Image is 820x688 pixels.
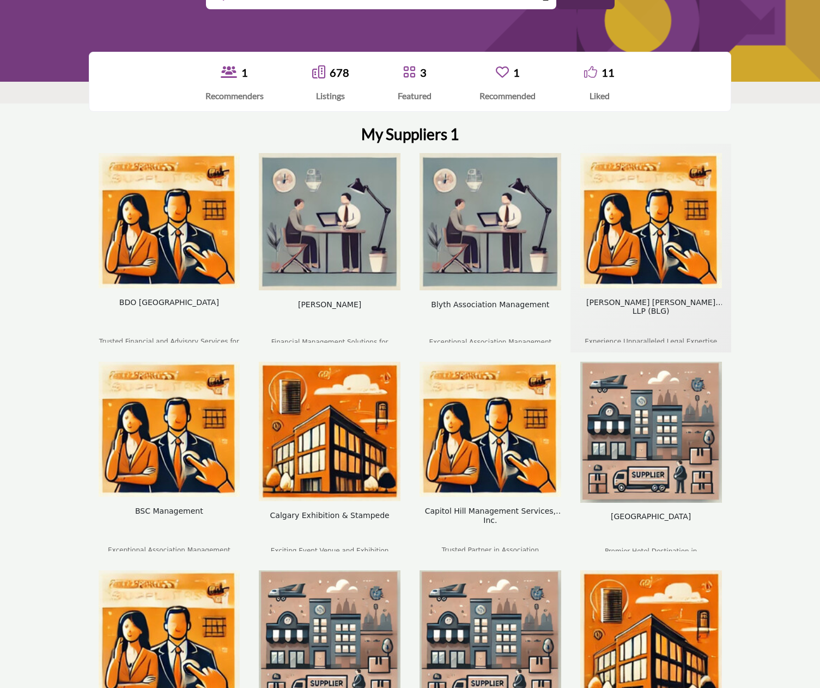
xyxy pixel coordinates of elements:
[270,511,390,544] span: Calgary Exhibition & Stampede
[410,144,571,352] div: Blyth Association Management company - Press Enter to view listing
[580,153,722,288] img: Borden Ladner Gervais LLP (BLG) company logo
[135,507,203,543] span: BSC Management
[312,89,349,102] div: Listings
[330,66,349,79] a: 678
[496,65,509,80] a: Go to Recommended
[259,338,400,343] div: Financial Management Solutions for AssociationsBillhighway is a financial management and payment...
[420,507,561,543] span: Capitol Hill Management Services, Inc.
[119,298,219,334] span: BDO [GEOGRAPHIC_DATA]
[580,338,722,343] div: Experience Unparalleled Legal Expertise with [PERSON_NAME] [PERSON_NAME] LLP (BLG)! As the larges...
[298,300,361,334] span: [PERSON_NAME]
[221,65,237,80] a: View Recommenders
[89,352,250,561] div: BSC Management company - Press Enter to view listing
[89,144,250,352] div: BDO Canada company - Press Enter to view listing
[611,512,691,544] span: [GEOGRAPHIC_DATA]
[584,65,597,78] i: Go to Liked
[403,65,416,80] a: Go to Featured
[259,547,400,551] div: Exciting Event Venue and Exhibition ServicesCalgary Exhibition & Stampede is your go-to...
[580,362,722,502] img: Carriage House Inn company logo
[410,352,571,561] div: Capitol Hill Management Services, Inc. company - Press Enter to view listing
[584,89,615,102] div: Liked
[570,144,731,352] div: Borden Ladner Gervais LLP (BLG) company - Press Enter to view listing
[241,66,248,79] a: 1
[420,153,561,290] img: Blyth Association Management company logo
[99,546,240,551] div: Exceptional Association Management Services with BSC ManagementExceptional Association...
[580,547,722,552] div: Premier Hotel Destination in [GEOGRAPHIC_DATA] [GEOGRAPHIC_DATA] is [GEOGRAPHIC_DATA]'s premier h...
[250,352,410,561] div: Calgary Exhibition & Stampede company - Press Enter to view listing
[602,66,615,79] a: 11
[99,153,240,288] img: BDO Canada company logo
[420,546,561,551] div: Trusted Partner in Association ManagementCapitol Hill Management Services, Inc. is your trusted...
[513,66,520,79] a: 1
[250,144,410,352] div: Billhighway company - Press Enter to view listing
[205,89,264,102] div: Recommenders
[580,298,722,334] span: [PERSON_NAME] [PERSON_NAME] LLP (BLG)
[570,352,731,561] div: Carriage House Inn company - Press Enter to view listing
[99,362,240,497] img: BSC Management company logo
[259,362,400,501] img: Calgary Exhibition & Stampede company logo
[420,362,561,497] img: Capitol Hill Management Services, Inc. company logo
[361,125,459,144] h2: My Suppliers 1
[398,89,432,102] div: Featured
[420,66,427,79] a: 3
[479,89,536,102] div: Recommended
[431,300,549,334] span: Blyth Association Management
[420,338,561,343] div: Exceptional Association Management ServicesBlyth Association Management is dedicated to...
[259,153,400,290] img: Billhighway company logo
[99,338,240,343] div: Trusted Financial and Advisory Services for Association ProfessionalsBDO Canada is a leading...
